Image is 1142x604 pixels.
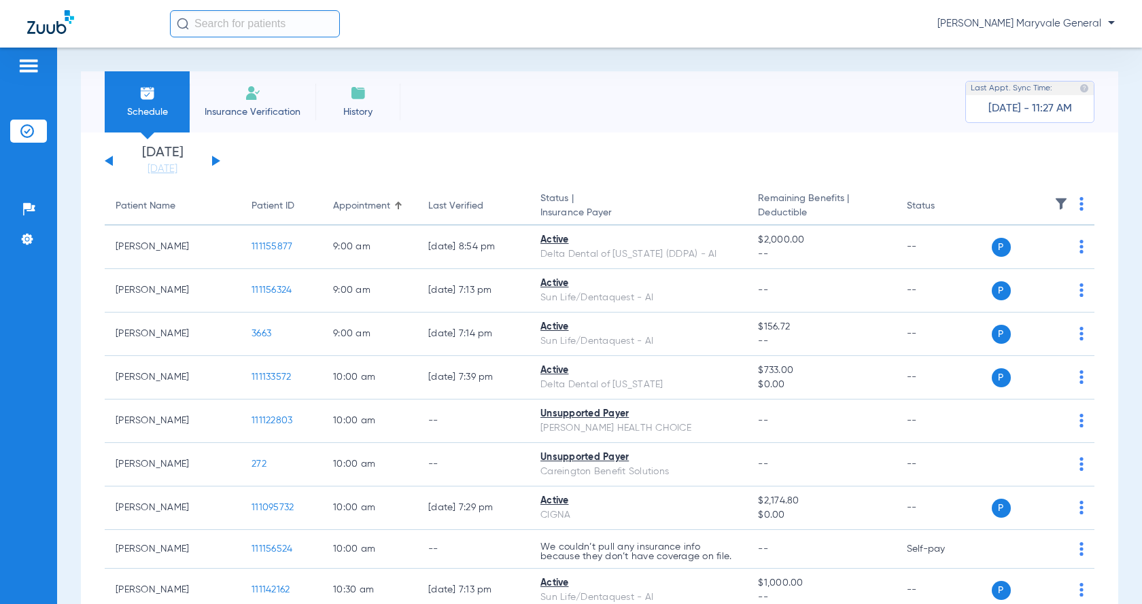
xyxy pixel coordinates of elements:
[937,17,1115,31] span: [PERSON_NAME] Maryvale General
[105,530,241,569] td: [PERSON_NAME]
[122,146,203,176] li: [DATE]
[758,459,768,469] span: --
[540,576,736,590] div: Active
[1054,197,1068,211] img: filter.svg
[27,10,74,34] img: Zuub Logo
[417,269,530,313] td: [DATE] 7:13 PM
[896,356,988,399] td: --
[322,356,417,399] td: 10:00 AM
[177,18,189,30] img: Search Icon
[540,407,736,421] div: Unsupported Payer
[417,443,530,486] td: --
[333,199,406,213] div: Appointment
[758,285,768,295] span: --
[758,494,884,508] span: $2,174.80
[417,313,530,356] td: [DATE] 7:14 PM
[1079,283,1084,297] img: group-dot-blue.svg
[530,188,747,226] th: Status |
[326,105,390,119] span: History
[992,281,1011,300] span: P
[1079,457,1084,471] img: group-dot-blue.svg
[758,233,884,247] span: $2,000.00
[170,10,340,37] input: Search for patients
[992,581,1011,600] span: P
[1079,370,1084,384] img: group-dot-blue.svg
[252,585,290,594] span: 111142162
[758,363,884,378] span: $733.00
[18,58,39,74] img: hamburger-icon
[105,356,241,399] td: [PERSON_NAME]
[540,233,736,247] div: Active
[252,285,292,295] span: 111156324
[896,530,988,569] td: Self-pay
[200,105,305,119] span: Insurance Verification
[417,356,530,399] td: [DATE] 7:39 PM
[116,199,230,213] div: Patient Name
[540,334,736,349] div: Sun Life/Dentaquest - AI
[540,363,736,378] div: Active
[896,443,988,486] td: --
[896,269,988,313] td: --
[540,291,736,305] div: Sun Life/Dentaquest - AI
[122,162,203,176] a: [DATE]
[758,416,768,425] span: --
[105,399,241,443] td: [PERSON_NAME]
[992,499,1011,518] span: P
[1079,542,1084,556] img: group-dot-blue.svg
[105,486,241,530] td: [PERSON_NAME]
[322,443,417,486] td: 10:00 AM
[252,242,292,251] span: 111155877
[758,206,884,220] span: Deductible
[540,378,736,392] div: Delta Dental of [US_STATE]
[896,399,988,443] td: --
[322,530,417,569] td: 10:00 AM
[1079,583,1084,597] img: group-dot-blue.svg
[417,399,530,443] td: --
[540,450,736,465] div: Unsupported Payer
[428,199,483,213] div: Last Verified
[115,105,179,119] span: Schedule
[245,85,261,101] img: Manual Insurance Verification
[252,459,266,469] span: 272
[747,188,895,226] th: Remaining Benefits |
[758,320,884,334] span: $156.72
[540,465,736,479] div: Careington Benefit Solutions
[322,399,417,443] td: 10:00 AM
[540,508,736,522] div: CIGNA
[971,82,1052,95] span: Last Appt. Sync Time:
[322,269,417,313] td: 9:00 AM
[252,503,294,512] span: 111095732
[1079,414,1084,427] img: group-dot-blue.svg
[1079,197,1084,211] img: group-dot-blue.svg
[758,247,884,262] span: --
[758,576,884,590] span: $1,000.00
[1079,240,1084,253] img: group-dot-blue.svg
[417,530,530,569] td: --
[896,313,988,356] td: --
[428,199,519,213] div: Last Verified
[540,421,736,436] div: [PERSON_NAME] HEALTH CHOICE
[896,188,988,226] th: Status
[540,206,736,220] span: Insurance Payer
[992,368,1011,387] span: P
[105,443,241,486] td: [PERSON_NAME]
[540,247,736,262] div: Delta Dental of [US_STATE] (DDPA) - AI
[252,199,311,213] div: Patient ID
[350,85,366,101] img: History
[252,544,292,554] span: 111156524
[417,226,530,269] td: [DATE] 8:54 PM
[139,85,156,101] img: Schedule
[540,542,736,561] p: We couldn’t pull any insurance info because they don’t have coverage on file.
[105,226,241,269] td: [PERSON_NAME]
[417,486,530,530] td: [DATE] 7:29 PM
[540,277,736,291] div: Active
[1079,501,1084,514] img: group-dot-blue.svg
[322,313,417,356] td: 9:00 AM
[252,329,271,338] span: 3663
[758,334,884,349] span: --
[540,320,736,334] div: Active
[992,238,1011,257] span: P
[758,544,768,554] span: --
[105,313,241,356] td: [PERSON_NAME]
[1079,327,1084,340] img: group-dot-blue.svg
